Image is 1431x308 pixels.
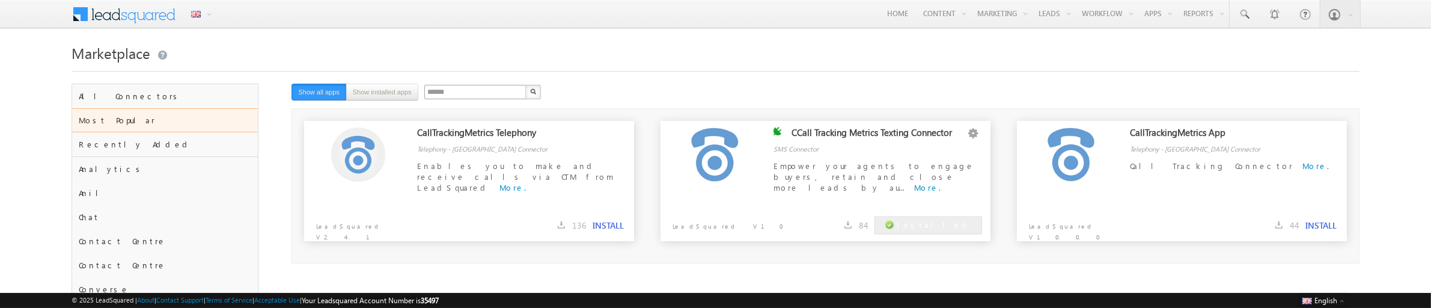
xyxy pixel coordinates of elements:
button: INSTALL [593,220,624,231]
div: Analytics [72,157,258,181]
span: Enables you to make and receive calls via CTM from LeadSquared [417,161,614,192]
button: Show all apps [291,84,346,100]
span: © 2025 LeadSquared | | | | | [72,295,439,306]
span: 44 [1290,220,1299,231]
span: 35497 [421,296,439,305]
img: checking status [773,127,782,135]
span: 136 [572,220,587,231]
img: Alternate Logo [688,128,742,182]
span: Installed [897,220,971,230]
div: All Connectors [72,84,258,108]
div: CCall Tracking Metrics Texting Connector [792,127,966,144]
p: LeadSquared V1.0 [661,215,793,232]
p: LeadSquared V2.4.1 [304,215,436,242]
div: Contact Centre [72,229,258,253]
button: Show installed apps [346,84,418,100]
p: LeadSquared V1.0.0.0 [1017,215,1149,242]
span: 84 [859,220,868,231]
div: Anil [72,181,258,205]
a: More. [499,182,526,192]
a: Acceptable Use [254,296,300,304]
a: More. [1302,161,1329,171]
div: Most Popular [72,108,258,132]
span: Your Leadsquared Account Number is [302,296,439,305]
img: Alternate Logo [1044,128,1098,182]
div: Chat [72,205,258,229]
img: Alternate Logo [331,128,385,182]
span: Marketplace [72,43,150,63]
span: Call Tracking Connector [1130,161,1293,171]
button: English [1299,293,1347,307]
button: INSTALL [1305,220,1337,231]
div: Recently Added [72,132,258,156]
img: downloads [558,221,565,229]
div: CallTrackingMetrics Telephony [417,127,592,144]
div: Contact Centre [72,253,258,277]
img: downloads [1275,221,1283,229]
a: Terms of Service [206,296,252,304]
a: Contact Support [156,296,204,304]
span: English [1315,296,1338,305]
div: CallTrackingMetrics App [1130,127,1305,144]
div: Converse [72,277,258,301]
img: Search [530,88,536,94]
img: downloads [844,221,852,229]
span: Empower your agents to engage buyers, retain and close more leads by au... [773,161,974,192]
a: More. [914,182,941,192]
a: About [137,296,154,304]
